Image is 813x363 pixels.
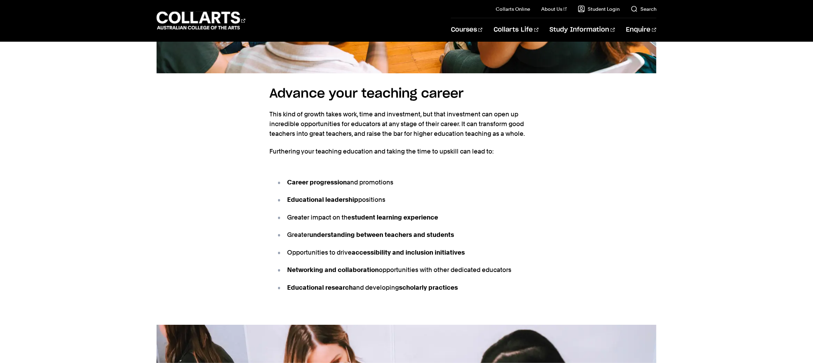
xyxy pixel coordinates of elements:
p: Furthering your teaching education and taking the time to upskill can lead to: [269,147,544,156]
strong: student learning experience [352,214,438,221]
a: Search [631,6,656,13]
a: Collarts Online [496,6,530,13]
a: Enquire [626,18,656,41]
p: Greater impact on the [287,213,544,222]
p: and promotions [287,178,544,187]
a: Courses [451,18,483,41]
a: About Us [541,6,567,13]
strong: Networking and collaboration [287,266,379,273]
a: Student Login [578,6,620,13]
h4: Advance your teaching career [269,84,544,103]
a: Study Information [550,18,615,41]
p: positions [287,195,544,205]
li: Opportunities to drive [276,248,544,257]
p: This kind of growth takes work, time and investment, but that investment can open up incredible o... [269,109,544,139]
strong: Educational leadership [287,196,359,203]
strong: scholarly practices [399,284,458,291]
div: Go to homepage [157,11,245,31]
p: opportunities with other dedicated educators [287,265,544,275]
strong: understanding between teachers and students [310,231,454,238]
strong: Educational research [287,284,353,291]
a: Collarts Life [494,18,538,41]
strong: Career progression [287,179,347,186]
p: and developing [287,283,544,292]
p: Greater [287,230,544,240]
strong: accessibility and inclusion initiatives [352,249,465,256]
